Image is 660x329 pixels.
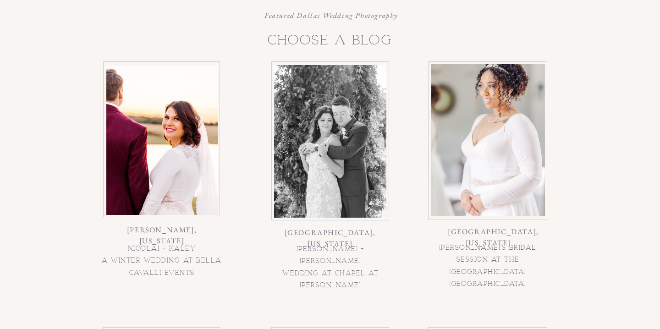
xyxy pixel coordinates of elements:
[119,225,205,235] h3: [PERSON_NAME], [US_STATE]
[448,226,528,236] h3: [GEOGRAPHIC_DATA], [US_STATE]
[278,243,383,283] a: [PERSON_NAME] + [PERSON_NAME]wedding at chapel at[PERSON_NAME]
[278,243,383,283] h2: [PERSON_NAME] + [PERSON_NAME] wedding at chapel at [PERSON_NAME]
[425,241,550,283] a: [PERSON_NAME]'s brIdal session at the [GEOGRAPHIC_DATA][GEOGRAPHIC_DATA]
[100,242,224,283] a: nicolai + kaleya winter wedding at bella cavalli events
[425,241,550,283] h2: [PERSON_NAME]'s brIdal session at the [GEOGRAPHIC_DATA] [GEOGRAPHIC_DATA]
[100,242,224,283] h2: nicolai + kaley a winter wedding at bella cavalli events
[212,28,448,52] h2: choose a blog
[284,227,376,240] a: [GEOGRAPHIC_DATA], [US_STATE]
[243,10,419,20] h2: Featured Dallas Wedding Photography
